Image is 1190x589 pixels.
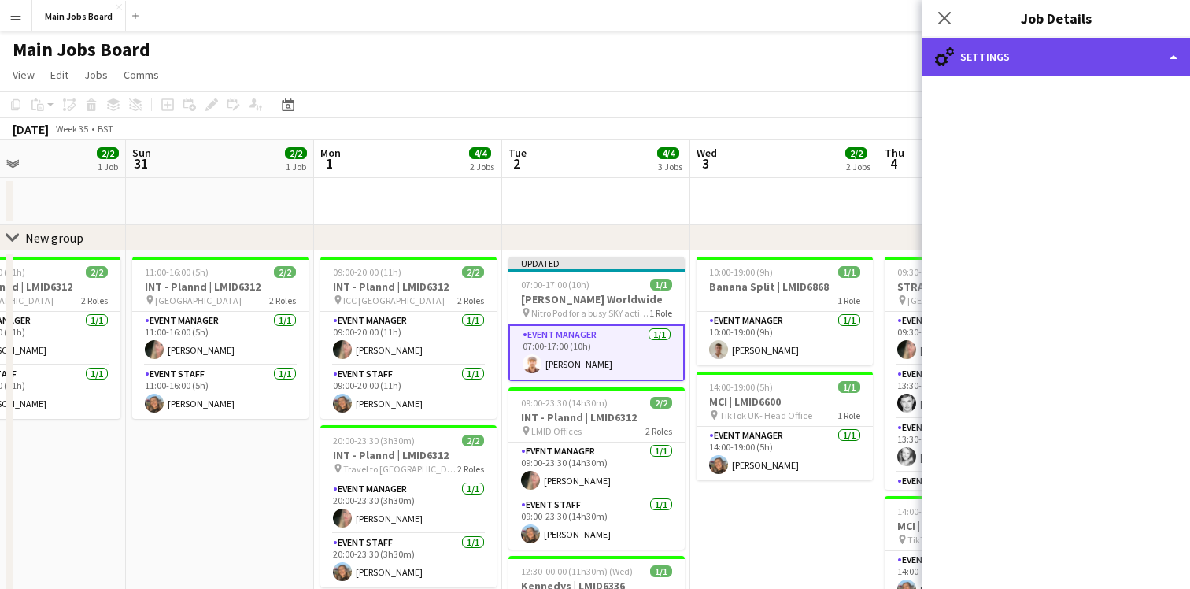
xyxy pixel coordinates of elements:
[508,324,685,381] app-card-role: Event Manager1/107:00-17:00 (10h)[PERSON_NAME]
[650,565,672,577] span: 1/1
[508,146,527,160] span: Tue
[658,161,682,172] div: 3 Jobs
[457,294,484,306] span: 2 Roles
[285,147,307,159] span: 2/2
[897,506,961,517] span: 14:00-21:00 (7h)
[508,410,685,424] h3: INT - Plannd | LMID6312
[13,38,150,61] h1: Main Jobs Board
[84,68,108,82] span: Jobs
[81,294,108,306] span: 2 Roles
[343,463,457,475] span: Travel to [GEOGRAPHIC_DATA]
[333,435,415,446] span: 20:00-23:30 (3h30m)
[697,257,873,365] app-job-card: 10:00-19:00 (9h)1/1Banana Split | LMID68681 RoleEvent Manager1/110:00-19:00 (9h)[PERSON_NAME]
[343,294,445,306] span: ICC [GEOGRAPHIC_DATA]
[32,1,126,31] button: Main Jobs Board
[506,154,527,172] span: 2
[697,312,873,365] app-card-role: Event Manager1/110:00-19:00 (9h)[PERSON_NAME]
[521,565,633,577] span: 12:30-00:00 (11h30m) (Wed)
[320,257,497,419] app-job-card: 09:00-20:00 (11h)2/2INT - Plannd | LMID6312 ICC [GEOGRAPHIC_DATA]2 RolesEvent Manager1/109:00-20:...
[508,257,685,269] div: Updated
[885,419,1061,472] app-card-role: Event Staff1/113:30-23:00 (9h30m)[PERSON_NAME]
[25,230,83,246] div: New group
[838,381,860,393] span: 1/1
[837,294,860,306] span: 1 Role
[320,448,497,462] h3: INT - Plannd | LMID6312
[6,65,41,85] a: View
[50,68,68,82] span: Edit
[318,154,341,172] span: 1
[907,534,1000,546] span: TikTok UK- Head Office
[838,266,860,278] span: 1/1
[286,161,306,172] div: 1 Job
[719,409,812,421] span: TikTok UK- Head Office
[697,427,873,480] app-card-role: Event Manager1/114:00-19:00 (5h)[PERSON_NAME]
[320,146,341,160] span: Mon
[885,472,1061,526] app-card-role: Event Staff1/113:30-23:00 (9h30m)
[907,294,994,306] span: [GEOGRAPHIC_DATA]
[531,425,582,437] span: LMID Offices
[320,425,497,587] app-job-card: 20:00-23:30 (3h30m)2/2INT - Plannd | LMID6312 Travel to [GEOGRAPHIC_DATA]2 RolesEvent Manager1/12...
[130,154,151,172] span: 31
[697,280,873,294] h3: Banana Split | LMID6868
[709,381,773,393] span: 14:00-19:00 (5h)
[13,68,35,82] span: View
[508,387,685,550] app-job-card: 09:00-23:30 (14h30m)2/2INT - Plannd | LMID6312 LMID Offices2 RolesEvent Manager1/109:00-23:30 (14...
[462,266,484,278] span: 2/2
[521,279,589,291] span: 07:00-17:00 (10h)
[508,292,685,306] h3: [PERSON_NAME] Worldwide
[697,395,873,409] h3: MCI | LMID6600
[837,409,860,421] span: 1 Role
[508,443,685,496] app-card-role: Event Manager1/109:00-23:30 (14h30m)[PERSON_NAME]
[457,463,484,475] span: 2 Roles
[469,147,491,159] span: 4/4
[697,372,873,480] app-job-card: 14:00-19:00 (5h)1/1MCI | LMID6600 TikTok UK- Head Office1 RoleEvent Manager1/114:00-19:00 (5h)[PE...
[657,147,679,159] span: 4/4
[132,257,309,419] app-job-card: 11:00-16:00 (5h)2/2INT - Plannd | LMID6312 [GEOGRAPHIC_DATA]2 RolesEvent Manager1/111:00-16:00 (5...
[320,480,497,534] app-card-role: Event Manager1/120:00-23:30 (3h30m)[PERSON_NAME]
[124,68,159,82] span: Comms
[98,161,118,172] div: 1 Job
[922,38,1190,76] div: Settings
[155,294,242,306] span: [GEOGRAPHIC_DATA]
[132,312,309,365] app-card-role: Event Manager1/111:00-16:00 (5h)[PERSON_NAME]
[145,266,209,278] span: 11:00-16:00 (5h)
[462,435,484,446] span: 2/2
[709,266,773,278] span: 10:00-19:00 (9h)
[694,154,717,172] span: 3
[269,294,296,306] span: 2 Roles
[320,280,497,294] h3: INT - Plannd | LMID6312
[333,266,401,278] span: 09:00-20:00 (11h)
[885,257,1061,490] app-job-card: 09:30-01:30 (16h) (Fri)5/7STRABAG | LMID6754 [GEOGRAPHIC_DATA]7 RolesEvent Manager1/109:30-01:30 ...
[885,365,1061,419] app-card-role: Event Staff1/113:30-19:30 (6h)[PERSON_NAME]
[885,519,1061,533] h3: MCI | LMID6600
[320,312,497,365] app-card-role: Event Manager1/109:00-20:00 (11h)[PERSON_NAME]
[13,121,49,137] div: [DATE]
[885,146,904,160] span: Thu
[78,65,114,85] a: Jobs
[508,257,685,381] app-job-card: Updated07:00-17:00 (10h)1/1[PERSON_NAME] Worldwide Nitro Pod for a busy SKY activation1 RoleEvent...
[922,8,1190,28] h3: Job Details
[650,279,672,291] span: 1/1
[508,496,685,550] app-card-role: Event Staff1/109:00-23:30 (14h30m)[PERSON_NAME]
[132,280,309,294] h3: INT - Plannd | LMID6312
[320,534,497,587] app-card-role: Event Staff1/120:00-23:30 (3h30m)[PERSON_NAME]
[882,154,904,172] span: 4
[645,425,672,437] span: 2 Roles
[650,397,672,409] span: 2/2
[320,365,497,419] app-card-role: Event Staff1/109:00-20:00 (11h)[PERSON_NAME]
[697,146,717,160] span: Wed
[470,161,494,172] div: 2 Jobs
[845,147,867,159] span: 2/2
[521,397,608,409] span: 09:00-23:30 (14h30m)
[846,161,870,172] div: 2 Jobs
[44,65,75,85] a: Edit
[885,312,1061,365] app-card-role: Event Manager1/109:30-01:30 (16h)[PERSON_NAME]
